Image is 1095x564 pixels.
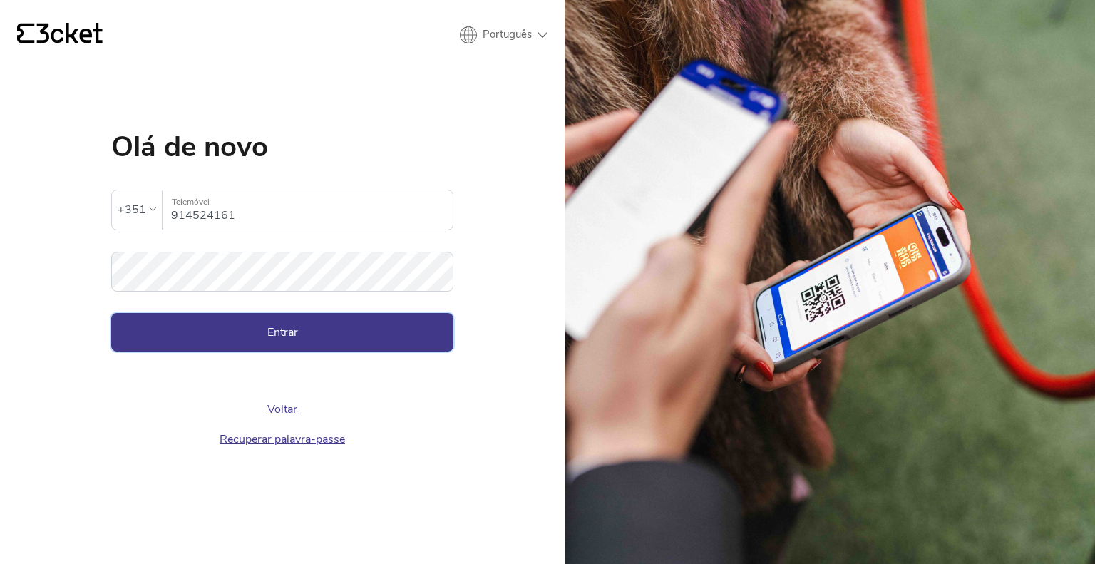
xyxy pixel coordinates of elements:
[111,133,453,161] h1: Olá de novo
[17,23,103,47] a: {' '}
[267,401,297,417] a: Voltar
[163,190,453,214] label: Telemóvel
[111,313,453,352] button: Entrar
[111,252,453,275] label: Palavra-passe
[17,24,34,43] g: {' '}
[118,199,146,220] div: +351
[220,431,345,447] a: Recuperar palavra-passe
[171,190,453,230] input: Telemóvel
